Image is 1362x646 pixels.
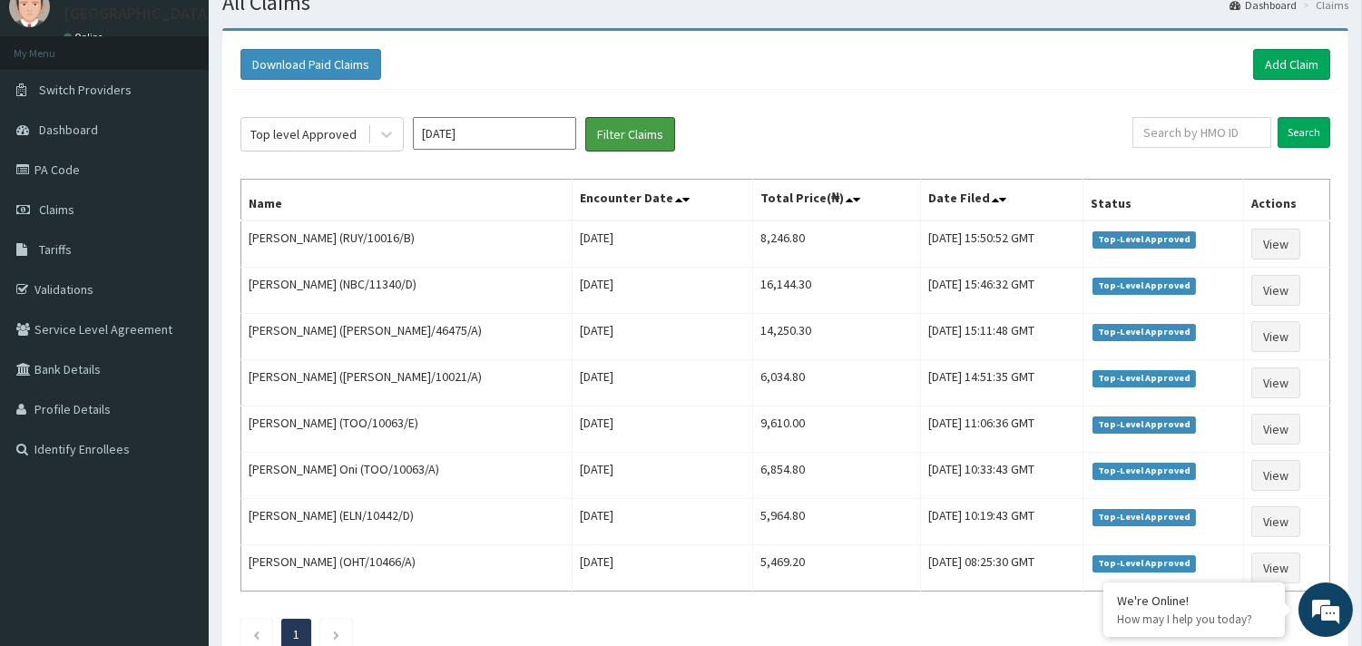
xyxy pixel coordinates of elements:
[240,49,381,80] button: Download Paid Claims
[39,122,98,138] span: Dashboard
[9,443,346,506] textarea: Type your message and hit 'Enter'
[572,360,753,406] td: [DATE]
[250,125,357,143] div: Top level Approved
[1251,229,1300,259] a: View
[753,220,921,268] td: 8,246.80
[64,31,107,44] a: Online
[332,626,340,642] a: Next page
[241,220,573,268] td: [PERSON_NAME] (RUY/10016/B)
[39,241,72,258] span: Tariffs
[1132,117,1271,148] input: Search by HMO ID
[921,406,1083,453] td: [DATE] 11:06:36 GMT
[753,360,921,406] td: 6,034.80
[241,268,573,314] td: [PERSON_NAME] (NBC/11340/D)
[753,453,921,499] td: 6,854.80
[585,117,675,152] button: Filter Claims
[572,453,753,499] td: [DATE]
[252,626,260,642] a: Previous page
[1117,612,1271,627] p: How may I help you today?
[241,314,573,360] td: [PERSON_NAME] ([PERSON_NAME]/46475/A)
[1093,463,1197,479] span: Top-Level Approved
[1251,460,1300,491] a: View
[1278,117,1330,148] input: Search
[1117,592,1271,609] div: We're Online!
[1083,180,1244,221] th: Status
[1093,555,1197,572] span: Top-Level Approved
[753,180,921,221] th: Total Price(₦)
[572,545,753,592] td: [DATE]
[241,406,573,453] td: [PERSON_NAME] (TOO/10063/E)
[1093,509,1197,525] span: Top-Level Approved
[572,499,753,545] td: [DATE]
[1093,231,1197,248] span: Top-Level Approved
[298,9,341,53] div: Minimize live chat window
[921,499,1083,545] td: [DATE] 10:19:43 GMT
[241,453,573,499] td: [PERSON_NAME] Oni (TOO/10063/A)
[1251,321,1300,352] a: View
[241,180,573,221] th: Name
[293,626,299,642] a: Page 1 is your current page
[572,268,753,314] td: [DATE]
[1244,180,1330,221] th: Actions
[921,180,1083,221] th: Date Filed
[921,453,1083,499] td: [DATE] 10:33:43 GMT
[753,545,921,592] td: 5,469.20
[1093,324,1197,340] span: Top-Level Approved
[921,268,1083,314] td: [DATE] 15:46:32 GMT
[1093,278,1197,294] span: Top-Level Approved
[1251,506,1300,537] a: View
[34,91,73,136] img: d_794563401_company_1708531726252_794563401
[1251,553,1300,583] a: View
[39,82,132,98] span: Switch Providers
[572,180,753,221] th: Encounter Date
[1093,370,1197,387] span: Top-Level Approved
[572,314,753,360] td: [DATE]
[64,5,213,22] p: [GEOGRAPHIC_DATA]
[921,360,1083,406] td: [DATE] 14:51:35 GMT
[753,314,921,360] td: 14,250.30
[1251,367,1300,398] a: View
[413,117,576,150] input: Select Month and Year
[241,360,573,406] td: [PERSON_NAME] ([PERSON_NAME]/10021/A)
[921,220,1083,268] td: [DATE] 15:50:52 GMT
[753,406,921,453] td: 9,610.00
[39,201,74,218] span: Claims
[753,268,921,314] td: 16,144.30
[572,220,753,268] td: [DATE]
[94,102,305,125] div: Chat with us now
[241,545,573,592] td: [PERSON_NAME] (OHT/10466/A)
[753,499,921,545] td: 5,964.80
[1251,414,1300,445] a: View
[1093,416,1197,433] span: Top-Level Approved
[921,545,1083,592] td: [DATE] 08:25:30 GMT
[105,202,250,386] span: We're online!
[572,406,753,453] td: [DATE]
[241,499,573,545] td: [PERSON_NAME] (ELN/10442/D)
[921,314,1083,360] td: [DATE] 15:11:48 GMT
[1253,49,1330,80] a: Add Claim
[1251,275,1300,306] a: View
